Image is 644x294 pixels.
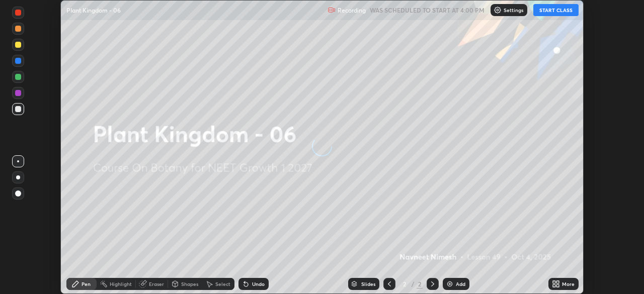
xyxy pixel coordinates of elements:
div: Pen [82,281,91,286]
p: Recording [338,7,366,14]
h5: WAS SCHEDULED TO START AT 4:00 PM [370,6,485,15]
img: add-slide-button [446,280,454,288]
div: Shapes [181,281,198,286]
div: / [412,281,415,287]
div: Highlight [110,281,132,286]
img: class-settings-icons [494,6,502,14]
div: Slides [361,281,375,286]
p: Plant Kingdom - 06 [66,6,121,14]
div: Add [456,281,465,286]
button: START CLASS [533,4,579,16]
div: 2 [399,281,410,287]
div: 2 [417,279,423,288]
div: More [562,281,575,286]
div: Undo [252,281,265,286]
div: Select [215,281,230,286]
div: Eraser [149,281,164,286]
img: recording.375f2c34.svg [328,6,336,14]
p: Settings [504,8,523,13]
